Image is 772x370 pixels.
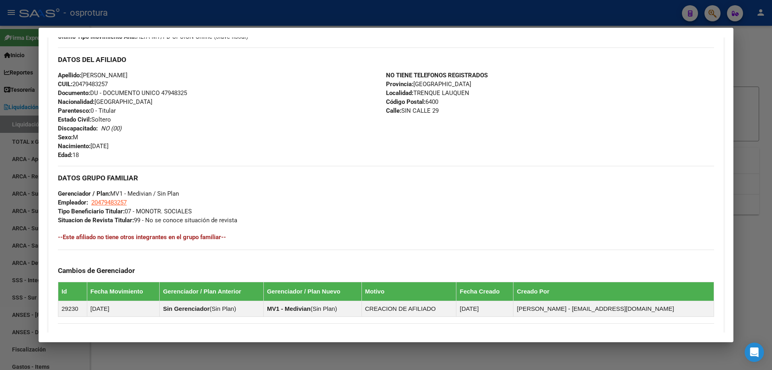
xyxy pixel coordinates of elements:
[58,72,127,79] span: [PERSON_NAME]
[745,343,764,362] div: Open Intercom Messenger
[263,301,361,317] td: ( )
[513,301,714,317] td: [PERSON_NAME] - [EMAIL_ADDRESS][DOMAIN_NAME]
[58,199,88,206] strong: Empleador:
[58,151,72,159] strong: Edad:
[91,199,127,206] span: 20479483257
[160,301,263,317] td: ( )
[386,72,488,79] strong: NO TIENE TELEFONOS REGISTRADOS
[58,81,108,88] span: 20479483257
[456,282,513,301] th: Fecha Creado
[386,98,425,105] strong: Código Postal:
[58,282,87,301] th: Id
[58,208,125,215] strong: Tipo Beneficiario Titular:
[58,143,90,150] strong: Nacimiento:
[58,107,90,114] strong: Parentesco:
[160,282,263,301] th: Gerenciador / Plan Anterior
[58,116,111,123] span: Soltero
[58,107,116,114] span: 0 - Titular
[58,217,134,224] strong: Situacion de Revista Titular:
[58,98,94,105] strong: Nacionalidad:
[163,305,209,312] strong: Sin Gerenciador
[456,301,513,317] td: [DATE]
[58,301,87,317] td: 29230
[386,107,401,114] strong: Calle:
[58,217,237,224] span: 99 - No se conoce situación de revista
[58,72,81,79] strong: Apellido:
[361,301,456,317] td: CREACION DE AFILIADO
[263,282,361,301] th: Gerenciador / Plan Nuevo
[58,98,152,105] span: [GEOGRAPHIC_DATA]
[386,107,439,114] span: SIN CALLE 29
[58,134,73,141] strong: Sexo:
[513,282,714,301] th: Creado Por
[58,89,90,97] strong: Documento:
[58,208,192,215] span: 07 - MONOTR. SOCIALES
[267,305,310,312] strong: MV1 - Medivian
[58,125,98,132] strong: Discapacitado:
[361,282,456,301] th: Motivo
[58,266,714,275] h3: Cambios de Gerenciador
[386,98,438,105] span: 6400
[101,125,121,132] i: NO (00)
[58,81,72,88] strong: CUIL:
[58,190,110,197] strong: Gerenciador / Plan:
[58,116,91,123] strong: Estado Civil:
[58,174,714,182] h3: DATOS GRUPO FAMILIAR
[386,81,413,88] strong: Provincia:
[58,151,79,159] span: 18
[58,89,187,97] span: DU - DOCUMENTO UNICO 47948325
[386,89,469,97] span: TRENQUE LAUQUEN
[87,301,160,317] td: [DATE]
[58,190,179,197] span: MV1 - Medivian / Sin Plan
[386,89,413,97] strong: Localidad:
[58,134,78,141] span: M
[58,55,714,64] h3: DATOS DEL AFILIADO
[87,282,160,301] th: Fecha Movimiento
[211,305,234,312] span: Sin Plan
[386,81,471,88] span: [GEOGRAPHIC_DATA]
[58,233,714,242] h4: --Este afiliado no tiene otros integrantes en el grupo familiar--
[312,305,335,312] span: Sin Plan
[58,143,109,150] span: [DATE]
